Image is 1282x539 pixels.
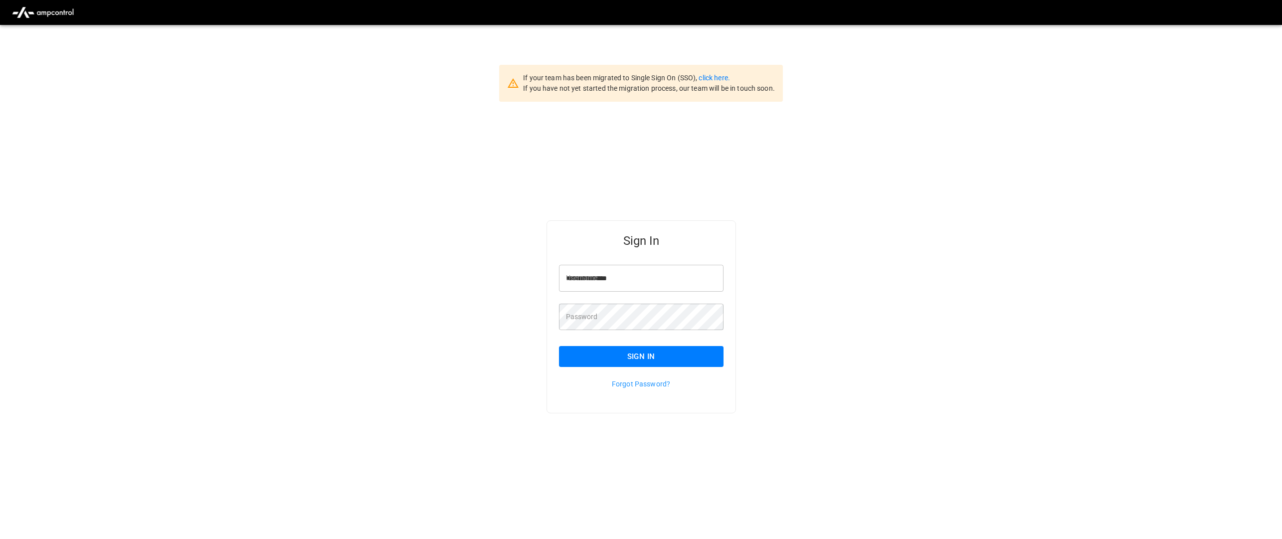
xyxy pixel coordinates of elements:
h5: Sign In [559,233,724,249]
span: If your team has been migrated to Single Sign On (SSO), [523,74,699,82]
img: ampcontrol.io logo [8,3,78,22]
span: If you have not yet started the migration process, our team will be in touch soon. [523,84,775,92]
button: Sign In [559,346,724,367]
p: Forgot Password? [559,379,724,389]
a: click here. [699,74,730,82]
